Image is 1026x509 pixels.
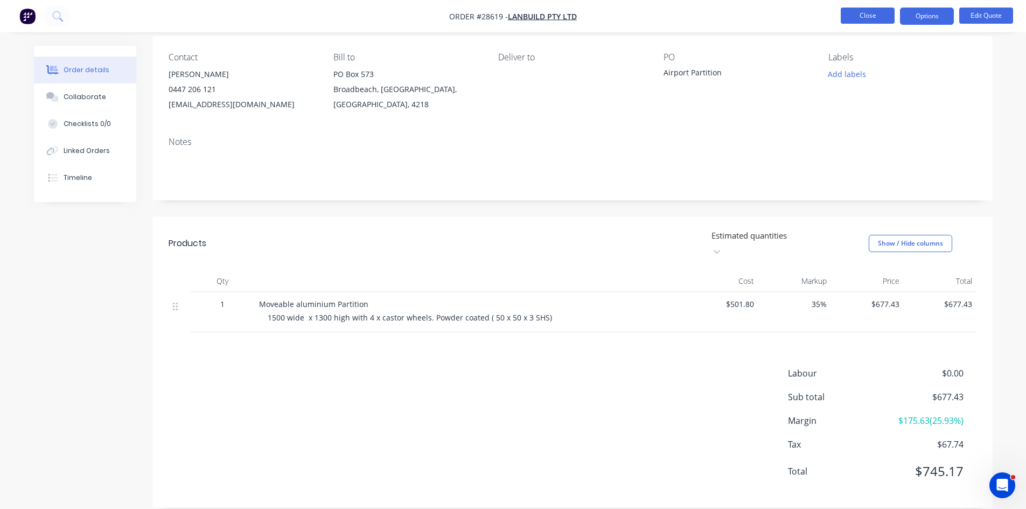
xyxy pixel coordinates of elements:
div: [PERSON_NAME] [169,67,316,82]
span: $175.63 ( 25.93 %) [883,414,963,427]
button: Add labels [822,67,872,81]
span: Tax [788,438,884,451]
button: Show / Hide columns [869,235,952,252]
span: $677.43 [908,298,972,310]
div: Order details [64,65,109,75]
div: PO Box 573Broadbeach, [GEOGRAPHIC_DATA], [GEOGRAPHIC_DATA], 4218 [333,67,481,112]
span: Order #28619 - [449,11,508,22]
div: Checklists 0/0 [64,119,111,129]
button: Options [900,8,954,25]
div: Broadbeach, [GEOGRAPHIC_DATA], [GEOGRAPHIC_DATA], 4218 [333,82,481,112]
div: [PERSON_NAME]0447 206 121[EMAIL_ADDRESS][DOMAIN_NAME] [169,67,316,112]
span: $677.43 [883,391,963,403]
div: Price [831,270,904,292]
a: Lanbuild Pty Ltd [508,11,577,22]
span: 35% [763,298,827,310]
div: Notes [169,137,976,147]
span: Moveable aluminium Partition [259,299,368,309]
div: PO Box 573 [333,67,481,82]
span: $0.00 [883,367,963,380]
div: Deliver to [498,52,646,62]
span: $501.80 [690,298,754,310]
div: Timeline [64,173,92,183]
div: Airport Partition [664,67,798,82]
button: Checklists 0/0 [34,110,136,137]
span: Total [788,465,884,478]
img: Factory [19,8,36,24]
div: Labels [828,52,976,62]
span: Sub total [788,391,884,403]
div: Bill to [333,52,481,62]
button: Collaborate [34,83,136,110]
div: Collaborate [64,92,106,102]
div: Cost [686,270,758,292]
button: Timeline [34,164,136,191]
span: $67.74 [883,438,963,451]
div: [EMAIL_ADDRESS][DOMAIN_NAME] [169,97,316,112]
button: Linked Orders [34,137,136,164]
span: 1500 wide x 1300 high with 4 x castor wheels. Powder coated ( 50 x 50 x 3 SHS) [268,312,552,323]
div: Linked Orders [64,146,110,156]
span: Margin [788,414,884,427]
button: Edit Quote [959,8,1013,24]
button: Order details [34,57,136,83]
span: 1 [220,298,225,310]
div: Products [169,237,206,250]
iframe: Intercom live chat [989,472,1015,498]
div: Total [904,270,976,292]
span: Labour [788,367,884,380]
div: Qty [190,270,255,292]
button: Close [841,8,895,24]
div: PO [664,52,811,62]
div: 0447 206 121 [169,82,316,97]
div: Contact [169,52,316,62]
div: Markup [758,270,831,292]
span: $745.17 [883,462,963,481]
span: $677.43 [835,298,899,310]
